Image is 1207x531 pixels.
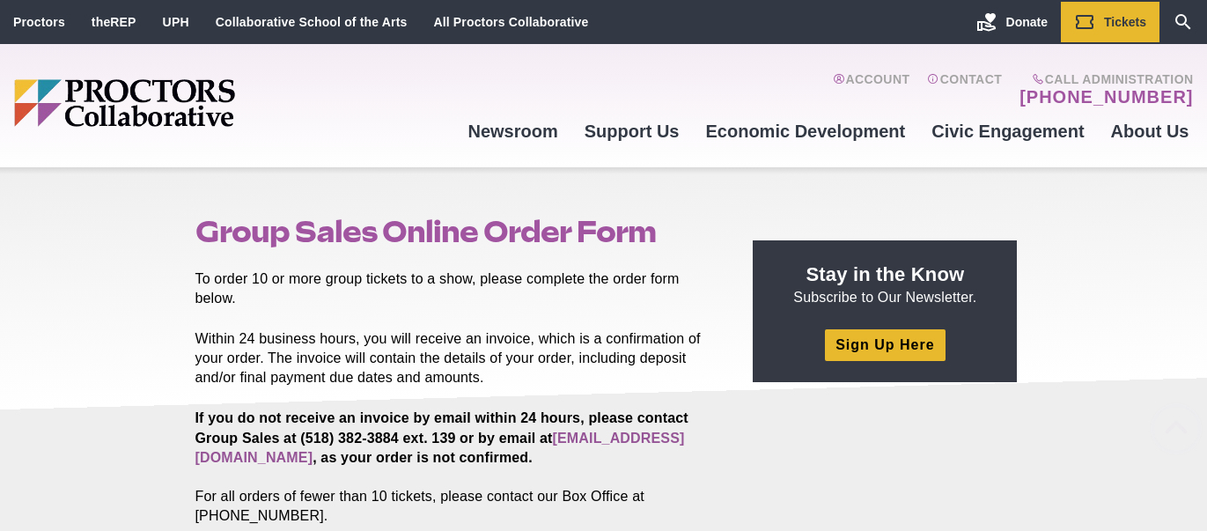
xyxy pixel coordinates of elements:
p: To order 10 or more group tickets to a show, please complete the order form below. [195,269,713,308]
p: Within 24 business hours, you will receive an invoice, which is a confirmation of your order. The... [195,329,713,387]
a: Newsroom [454,107,570,155]
a: [EMAIL_ADDRESS][DOMAIN_NAME] [195,431,685,465]
p: Subscribe to Our Newsletter. [774,262,996,307]
a: UPH [163,15,189,29]
p: For all orders of fewer than 10 tickets, please contact our Box Office at [PHONE_NUMBER]. [195,409,713,525]
a: Economic Development [693,107,919,155]
a: theREP [92,15,136,29]
a: Tickets [1061,2,1159,42]
span: Donate [1006,15,1048,29]
a: [PHONE_NUMBER] [1019,86,1193,107]
span: Tickets [1104,15,1146,29]
strong: Stay in the Know [806,263,965,285]
a: Contact [927,72,1002,107]
a: Proctors [13,15,65,29]
a: Account [833,72,909,107]
a: About Us [1098,107,1203,155]
a: All Proctors Collaborative [433,15,588,29]
h1: Group Sales Online Order Form [195,215,713,248]
span: Call Administration [1014,72,1193,86]
a: Back to Top [1154,408,1189,443]
a: Search [1159,2,1207,42]
a: Collaborative School of the Arts [216,15,408,29]
img: Proctors logo [14,79,371,127]
a: Donate [963,2,1061,42]
a: Sign Up Here [825,329,945,360]
strong: If you do not receive an invoice by email within 24 hours, please contact Group Sales at (518) 38... [195,410,688,464]
a: Support Us [571,107,693,155]
a: Civic Engagement [918,107,1097,155]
